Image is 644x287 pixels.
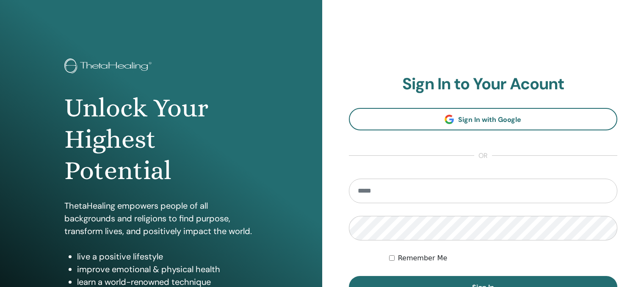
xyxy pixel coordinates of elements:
a: Sign In with Google [349,108,618,130]
div: Keep me authenticated indefinitely or until I manually logout [389,253,617,263]
span: Sign In with Google [458,115,521,124]
li: improve emotional & physical health [77,263,258,276]
p: ThetaHealing empowers people of all backgrounds and religions to find purpose, transform lives, a... [64,199,258,237]
span: or [474,151,492,161]
h2: Sign In to Your Acount [349,75,618,94]
label: Remember Me [398,253,448,263]
li: live a positive lifestyle [77,250,258,263]
h1: Unlock Your Highest Potential [64,92,258,187]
